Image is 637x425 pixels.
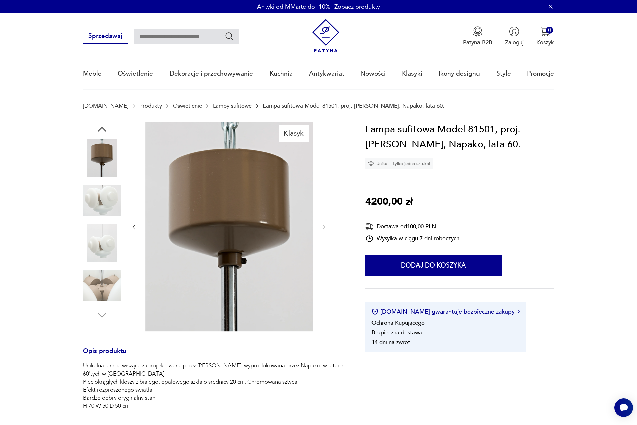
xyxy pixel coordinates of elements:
a: Dekoracje i przechowywanie [170,58,253,89]
img: Zdjęcie produktu Lampa sufitowa Model 81501, proj. Josef Hurka, Napako, lata 60. [83,181,121,219]
a: Promocje [527,58,554,89]
a: Produkty [139,103,162,109]
a: Lampy sufitowe [213,103,252,109]
p: 4200,00 zł [365,194,413,210]
a: Oświetlenie [118,58,153,89]
a: Ikony designu [439,58,480,89]
img: Ikona certyfikatu [371,308,378,315]
p: Lampa sufitowa Model 81501, proj. [PERSON_NAME], Napako, lata 60. [263,103,444,109]
a: Meble [83,58,102,89]
a: [DOMAIN_NAME] [83,103,128,109]
h1: Lampa sufitowa Model 81501, proj. [PERSON_NAME], Napako, lata 60. [365,122,554,152]
a: Ikona medaluPatyna B2B [463,26,492,46]
div: 0 [546,27,553,34]
img: Ikona diamentu [368,161,374,167]
a: Style [496,58,511,89]
p: Antyki od MMarte do -10% [257,3,330,11]
p: Patyna B2B [463,39,492,46]
a: Oświetlenie [173,103,202,109]
div: Klasyk [279,125,309,142]
li: Ochrona Kupującego [371,319,425,327]
button: Dodaj do koszyka [365,255,502,276]
img: Ikona strzałki w prawo [518,310,520,313]
img: Zdjęcie produktu Lampa sufitowa Model 81501, proj. Josef Hurka, Napako, lata 60. [83,224,121,262]
img: Zdjęcie produktu Lampa sufitowa Model 81501, proj. Josef Hurka, Napako, lata 60. [145,122,313,331]
li: Bezpieczna dostawa [371,329,422,336]
img: Ikona medalu [472,26,483,37]
p: Koszyk [536,39,554,46]
img: Patyna - sklep z meblami i dekoracjami vintage [309,19,343,53]
button: [DOMAIN_NAME] gwarantuje bezpieczne zakupy [371,308,520,316]
div: Unikat - tylko jedna sztuka! [365,158,433,169]
img: Ikonka użytkownika [509,26,519,37]
a: Antykwariat [309,58,344,89]
a: Zobacz produkty [334,3,380,11]
div: Wysyłka w ciągu 7 dni roboczych [365,235,459,243]
button: Patyna B2B [463,26,492,46]
button: Sprzedawaj [83,29,128,44]
button: Szukaj [225,31,234,41]
p: Zaloguj [505,39,524,46]
iframe: Smartsupp widget button [614,398,633,417]
a: Klasyki [402,58,422,89]
img: Ikona koszyka [540,26,550,37]
a: Kuchnia [270,58,293,89]
div: Dostawa od 100,00 PLN [365,222,459,231]
button: Zaloguj [505,26,524,46]
li: 14 dni na zwrot [371,338,410,346]
img: Zdjęcie produktu Lampa sufitowa Model 81501, proj. Josef Hurka, Napako, lata 60. [83,139,121,177]
button: 0Koszyk [536,26,554,46]
img: Zdjęcie produktu Lampa sufitowa Model 81501, proj. Josef Hurka, Napako, lata 60. [83,267,121,305]
a: Nowości [360,58,386,89]
h3: Opis produktu [83,349,346,362]
img: Ikona dostawy [365,222,374,231]
a: Sprzedawaj [83,34,128,39]
p: Unikalna lampa wisząca zaprojektowana przez [PERSON_NAME], wyprodukowana przez Napako, w latach 6... [83,362,346,410]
